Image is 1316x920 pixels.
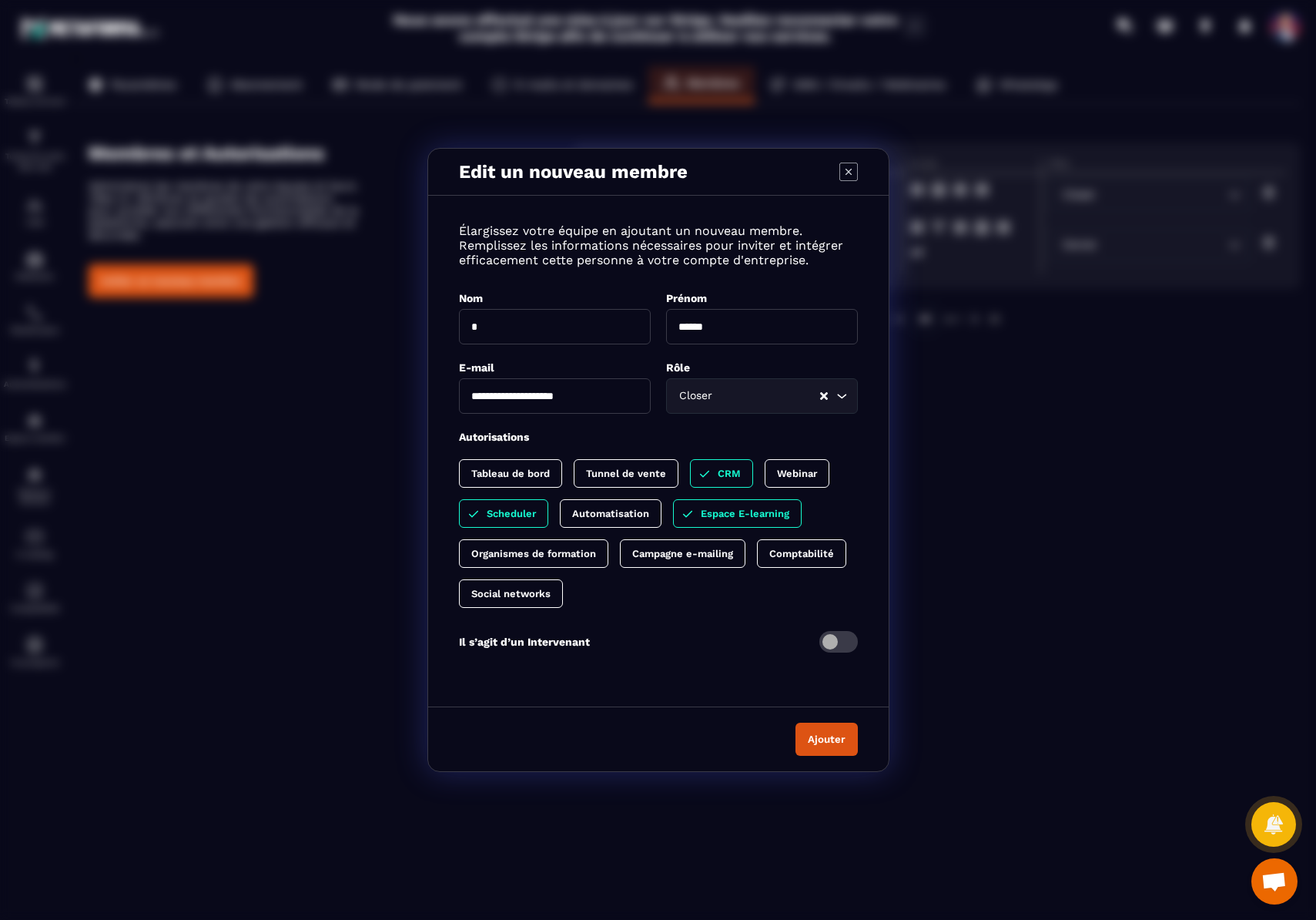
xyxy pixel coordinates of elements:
label: E-mail [459,361,494,374]
p: Organismes de formation [471,548,596,559]
p: Tunnel de vente [586,468,666,479]
input: Search for option [716,388,819,405]
button: Clear Selected [820,391,828,402]
span: Closer [676,388,716,405]
p: Scheduler [487,508,536,519]
label: Autorisations [459,431,529,443]
a: Ouvrir le chat [1251,858,1298,905]
p: Tableau de bord [471,468,550,479]
label: Nom [459,292,483,304]
p: Social networks [471,588,551,599]
label: Prénom [666,292,707,304]
p: Webinar [777,468,817,479]
label: Rôle [666,361,690,374]
p: Il s’agit d’un Intervenant [459,636,590,648]
p: Espace E-learning [701,508,789,519]
div: Search for option [666,378,858,414]
p: Automatisation [572,508,649,519]
p: Comptabilité [769,548,834,559]
p: Campagne e-mailing [632,548,733,559]
p: Élargissez votre équipe en ajoutant un nouveau membre. Remplissez les informations nécessaires po... [459,223,858,267]
button: Ajouter [795,723,858,756]
p: CRM [718,468,741,479]
p: Edit un nouveau membre [459,161,688,183]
